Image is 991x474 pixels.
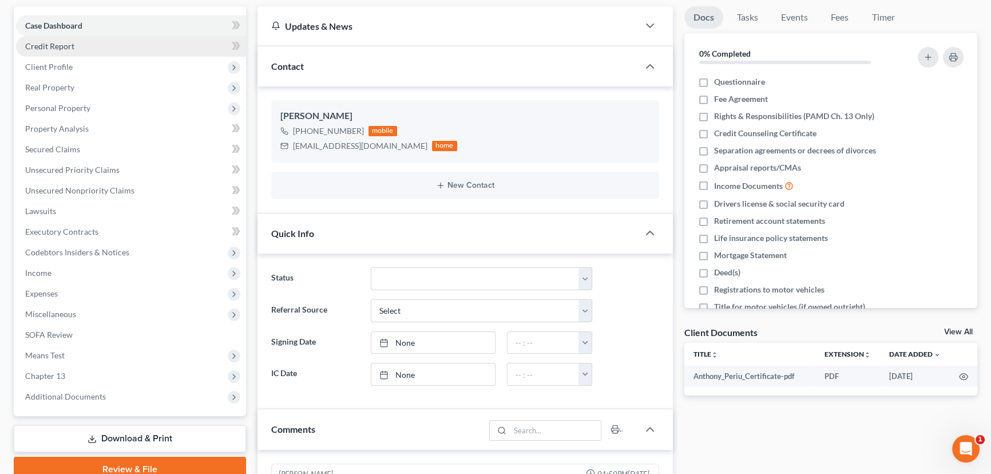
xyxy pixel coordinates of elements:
[25,371,65,381] span: Chapter 13
[16,160,246,180] a: Unsecured Priority Claims
[280,181,650,190] button: New Contact
[714,232,828,244] span: Life insurance policy statements
[864,351,871,358] i: unfold_more
[25,330,73,339] span: SOFA Review
[714,180,783,192] span: Income Documents
[508,332,580,354] input: -- : --
[25,144,80,154] span: Secured Claims
[714,284,824,295] span: Registrations to motor vehicles
[714,110,874,122] span: Rights & Responsibilities (PAMD Ch. 13 Only)
[16,222,246,242] a: Executory Contracts
[432,141,457,151] div: home
[25,41,74,51] span: Credit Report
[16,180,246,201] a: Unsecured Nonpriority Claims
[25,247,129,257] span: Codebtors Insiders & Notices
[25,350,65,360] span: Means Test
[714,198,845,210] span: Drivers license & social security card
[25,309,76,319] span: Miscellaneous
[25,21,82,30] span: Case Dashboard
[25,227,98,236] span: Executory Contracts
[271,228,314,239] span: Quick Info
[25,82,74,92] span: Real Property
[293,140,427,152] div: [EMAIL_ADDRESS][DOMAIN_NAME]
[711,351,718,358] i: unfold_more
[714,301,865,313] span: Title for motor vehicles (if owned outright)
[271,61,304,72] span: Contact
[25,103,90,113] span: Personal Property
[280,109,650,123] div: [PERSON_NAME]
[16,201,246,222] a: Lawsuits
[25,185,134,195] span: Unsecured Nonpriority Claims
[16,15,246,36] a: Case Dashboard
[14,425,246,452] a: Download & Print
[944,328,973,336] a: View All
[293,125,364,137] div: [PHONE_NUMBER]
[824,350,871,358] a: Extensionunfold_more
[934,351,941,358] i: expand_more
[952,435,980,463] iframe: Intercom live chat
[371,364,494,385] a: None
[889,350,941,358] a: Date Added expand_more
[510,421,601,440] input: Search...
[699,49,751,58] strong: 0% Completed
[16,325,246,345] a: SOFA Review
[714,162,801,173] span: Appraisal reports/CMAs
[265,267,365,290] label: Status
[271,424,315,434] span: Comments
[714,128,816,139] span: Credit Counseling Certificate
[16,36,246,57] a: Credit Report
[265,363,365,386] label: IC Date
[25,268,51,278] span: Income
[265,299,365,322] label: Referral Source
[714,215,825,227] span: Retirement account statements
[16,139,246,160] a: Secured Claims
[714,145,876,156] span: Separation agreements or decrees of divorces
[25,165,120,175] span: Unsecured Priority Claims
[815,366,880,386] td: PDF
[693,350,718,358] a: Titleunfold_more
[25,392,106,401] span: Additional Documents
[880,366,950,386] td: [DATE]
[728,6,767,29] a: Tasks
[25,206,56,216] span: Lawsuits
[976,435,985,444] span: 1
[271,20,625,32] div: Updates & News
[714,250,787,261] span: Mortgage Statement
[684,6,723,29] a: Docs
[863,6,904,29] a: Timer
[25,289,58,298] span: Expenses
[508,364,580,385] input: -- : --
[371,332,494,354] a: None
[16,118,246,139] a: Property Analysis
[714,267,740,278] span: Deed(s)
[714,76,765,88] span: Questionnaire
[714,93,768,105] span: Fee Agreement
[822,6,858,29] a: Fees
[25,124,89,133] span: Property Analysis
[25,62,73,72] span: Client Profile
[684,326,758,338] div: Client Documents
[684,366,816,386] td: Anthony_Periu_Certificate-pdf
[368,126,397,136] div: mobile
[772,6,817,29] a: Events
[265,331,365,354] label: Signing Date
